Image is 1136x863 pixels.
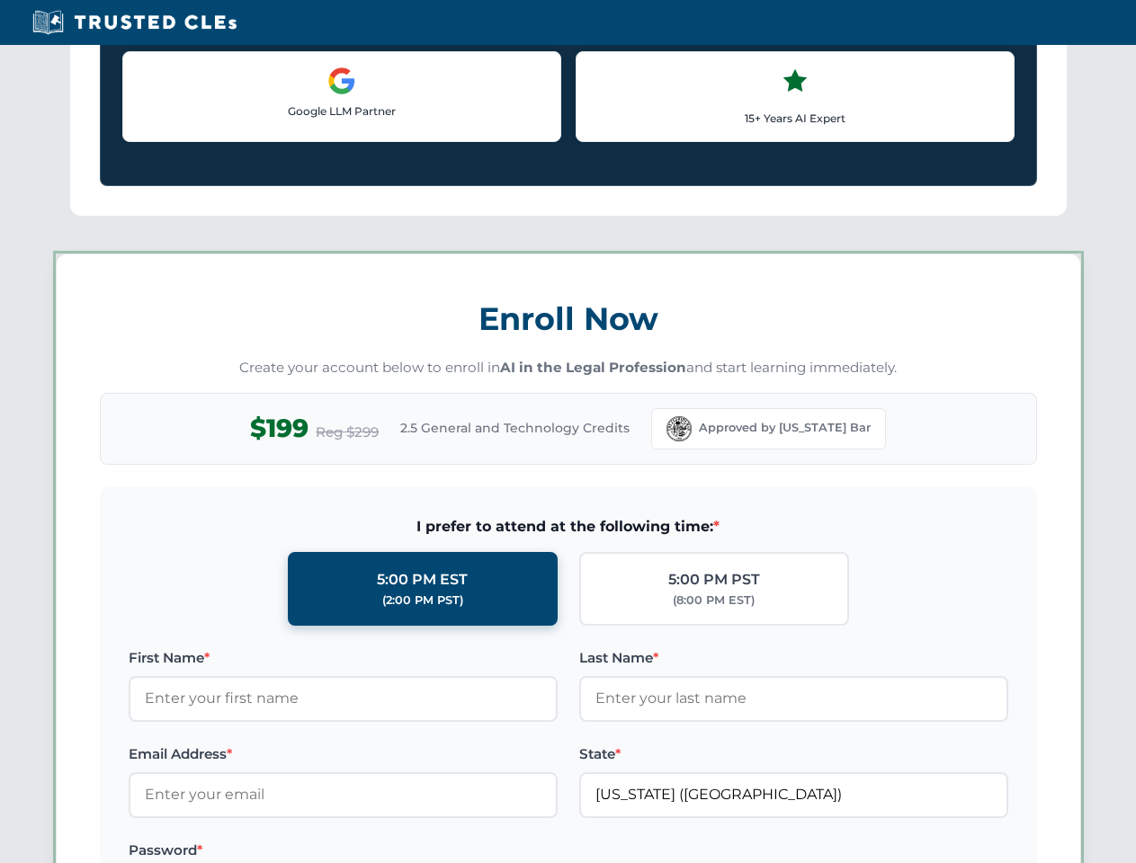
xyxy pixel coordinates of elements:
div: 5:00 PM EST [377,568,468,592]
img: Google [327,67,356,95]
p: Google LLM Partner [138,102,546,120]
input: Florida (FL) [579,772,1008,817]
label: First Name [129,647,558,669]
input: Enter your first name [129,676,558,721]
h3: Enroll Now [100,290,1037,347]
label: State [579,743,1008,765]
label: Password [129,840,558,861]
input: Enter your last name [579,676,1008,721]
img: Florida Bar [666,416,692,441]
p: Create your account below to enroll in and start learning immediately. [100,358,1037,378]
p: 15+ Years AI Expert [591,110,999,127]
span: $199 [250,408,309,449]
input: Enter your email [129,772,558,817]
span: Approved by [US_STATE] Bar [699,419,871,437]
div: (2:00 PM PST) [382,592,463,609]
strong: AI in the Legal Profession [500,359,686,376]
label: Last Name [579,647,1008,669]
span: I prefer to attend at the following time: [129,515,1008,538]
img: Trusted CLEs [27,9,242,36]
div: (8:00 PM EST) [673,592,755,609]
label: Email Address [129,743,558,765]
span: 2.5 General and Technology Credits [400,418,630,438]
div: 5:00 PM PST [668,568,760,592]
span: Reg $299 [316,422,379,443]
